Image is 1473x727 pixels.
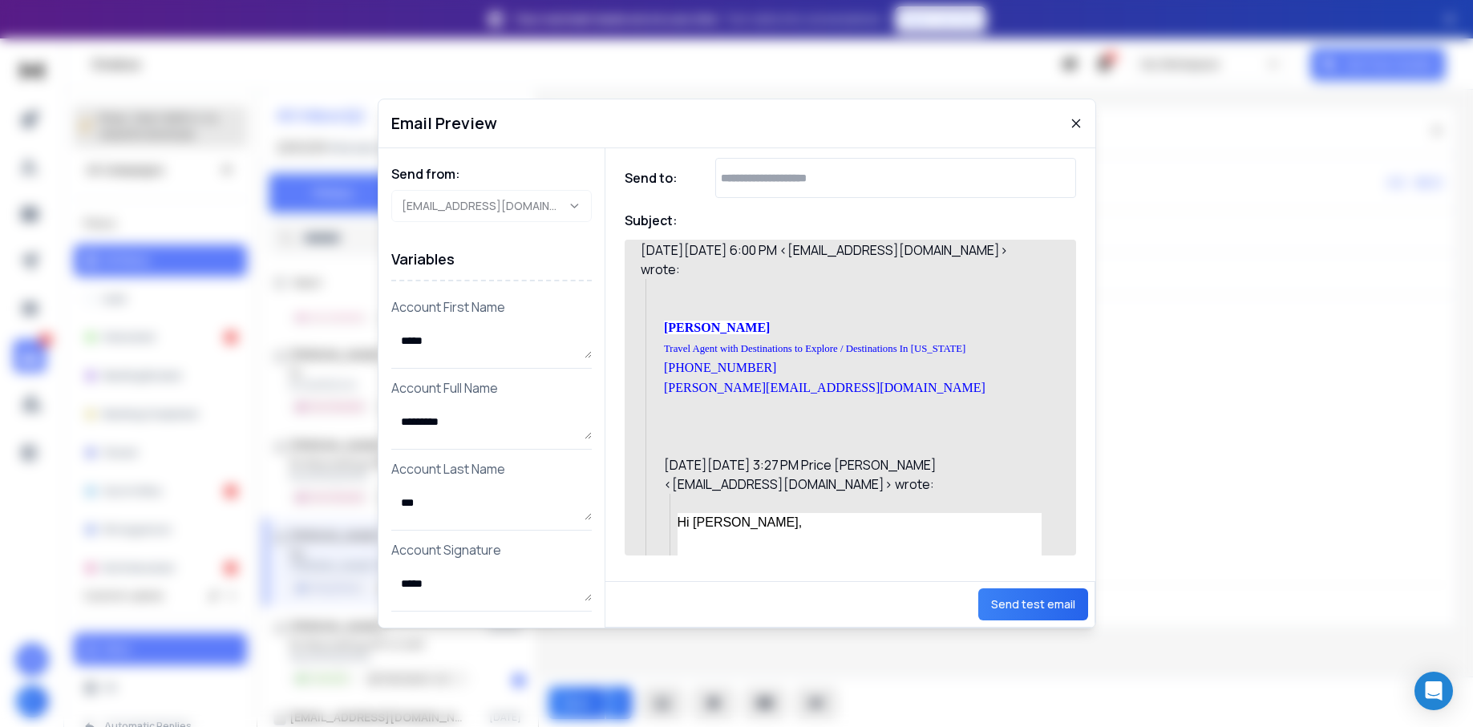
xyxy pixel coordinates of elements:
a: [EMAIL_ADDRESS][DOMAIN_NAME] [672,475,884,493]
p: Account Full Name [391,378,592,398]
button: Send test email [978,588,1088,620]
h1: Send from: [391,164,592,184]
span: Travel Agent with Destinations to Explore / Destinations In [US_STATE] [664,343,965,354]
a: [EMAIL_ADDRESS][DOMAIN_NAME] [787,241,1000,259]
div: [DATE][DATE] 3:27 PM Price [PERSON_NAME] < > wrote: [664,455,1042,494]
div: Open Intercom Messenger [1414,672,1453,710]
strong: [PERSON_NAME] [664,321,770,334]
span: Hi [PERSON_NAME], [678,515,803,529]
h1: Subject: [625,211,678,230]
h1: Send to: [625,168,689,188]
p: Account Last Name [391,459,592,479]
a: [PERSON_NAME][EMAIL_ADDRESS][DOMAIN_NAME] [664,381,985,394]
div: [DATE][DATE] 6:00 PM < > wrote: [641,240,1042,279]
span: [PHONE_NUMBER] [664,361,776,374]
p: Account Signature [391,540,592,559]
span: We are re-connecting with past site visitors to We realize it may have been a while since you exp... [678,554,1041,683]
h1: Variables [391,238,592,281]
p: Account First Name [391,297,592,317]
